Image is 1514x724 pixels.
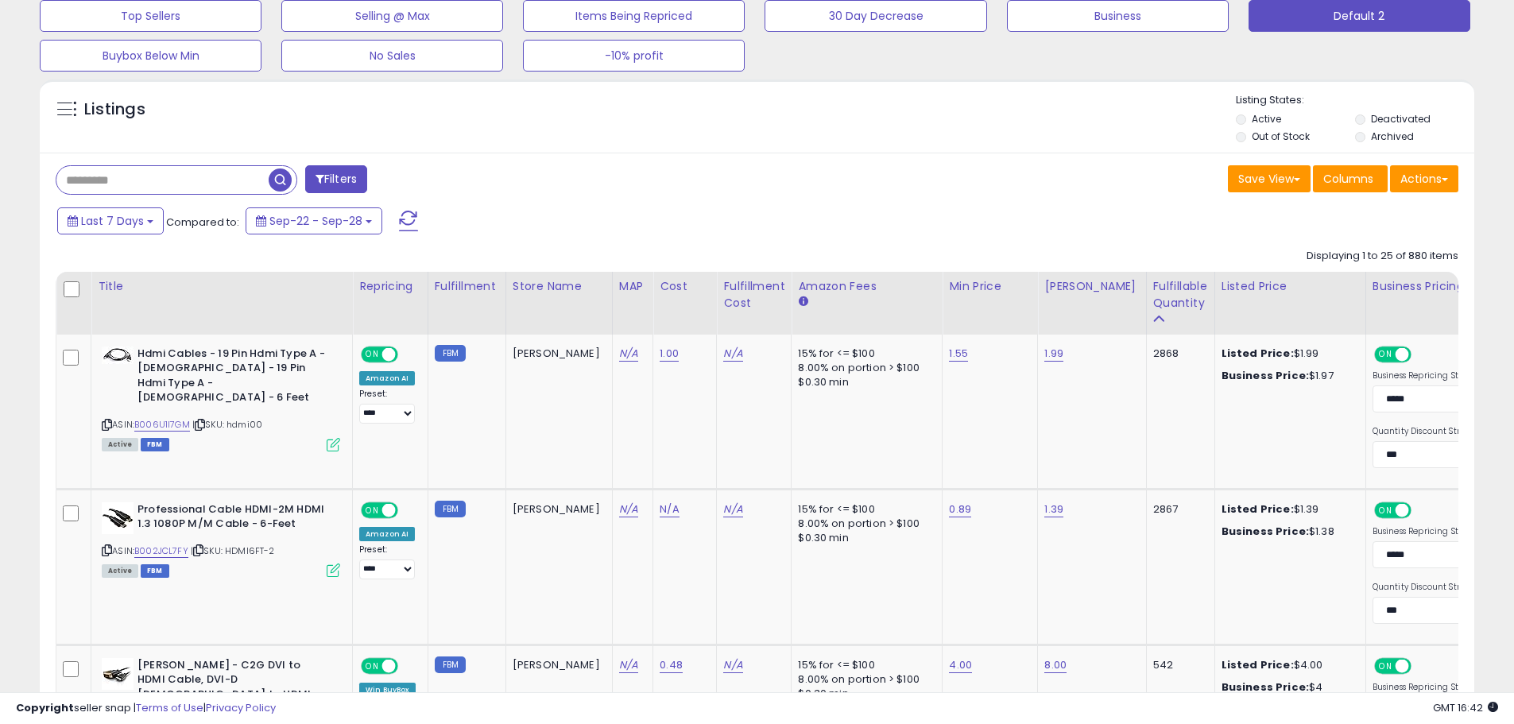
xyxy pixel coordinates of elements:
[57,207,164,234] button: Last 7 Days
[137,347,331,409] b: Hdmi Cables - 19 Pin Hdmi Type A - [DEMOGRAPHIC_DATA] - 19 Pin Hdmi Type A - [DEMOGRAPHIC_DATA] -...
[1153,347,1202,361] div: 2868
[281,40,503,72] button: No Sales
[396,503,421,517] span: OFF
[1222,657,1294,672] b: Listed Price:
[723,278,784,312] div: Fulfillment Cost
[102,658,134,690] img: 31I86NtrD8L._SL40_.jpg
[16,700,74,715] strong: Copyright
[1376,659,1396,672] span: ON
[191,544,275,557] span: | SKU: HDMI6FT-2
[192,418,262,431] span: | SKU: hdmi00
[1373,370,1488,381] label: Business Repricing Strategy:
[1222,502,1353,517] div: $1.39
[102,347,340,450] div: ASIN:
[798,361,930,375] div: 8.00% on portion > $100
[1409,659,1435,672] span: OFF
[134,544,188,558] a: B002JCL7FY
[98,278,346,295] div: Title
[1373,582,1488,593] label: Quantity Discount Strategy:
[1409,503,1435,517] span: OFF
[206,700,276,715] a: Privacy Policy
[1222,278,1359,295] div: Listed Price
[798,278,935,295] div: Amazon Fees
[1371,112,1431,126] label: Deactivated
[798,375,930,389] div: $0.30 min
[84,99,145,121] h5: Listings
[660,346,679,362] a: 1.00
[359,389,416,424] div: Preset:
[1222,346,1294,361] b: Listed Price:
[1153,278,1208,312] div: Fulfillable Quantity
[359,371,415,385] div: Amazon AI
[798,531,930,545] div: $0.30 min
[1390,165,1458,192] button: Actions
[660,657,683,673] a: 0.48
[1222,501,1294,517] b: Listed Price:
[1222,525,1353,539] div: $1.38
[1373,426,1488,437] label: Quantity Discount Strategy:
[1376,503,1396,517] span: ON
[513,502,600,517] div: [PERSON_NAME]
[1044,278,1139,295] div: [PERSON_NAME]
[798,672,930,687] div: 8.00% on portion > $100
[1222,347,1353,361] div: $1.99
[1228,165,1311,192] button: Save View
[1433,700,1498,715] span: 2025-10-6 16:42 GMT
[246,207,382,234] button: Sep-22 - Sep-28
[949,278,1031,295] div: Min Price
[1044,501,1063,517] a: 1.39
[435,656,466,673] small: FBM
[1252,112,1281,126] label: Active
[102,564,138,578] span: All listings currently available for purchase on Amazon
[619,346,638,362] a: N/A
[362,503,382,517] span: ON
[359,527,415,541] div: Amazon AI
[435,278,499,295] div: Fulfillment
[1371,130,1414,143] label: Archived
[513,278,606,295] div: Store Name
[141,438,169,451] span: FBM
[660,278,710,295] div: Cost
[269,213,362,229] span: Sep-22 - Sep-28
[798,658,930,672] div: 15% for <= $100
[435,345,466,362] small: FBM
[798,517,930,531] div: 8.00% on portion > $100
[396,347,421,361] span: OFF
[134,418,190,432] a: B006U1I7GM
[359,278,421,295] div: Repricing
[362,347,382,361] span: ON
[136,700,203,715] a: Terms of Use
[16,701,276,716] div: seller snap | |
[1373,526,1488,537] label: Business Repricing Strategy:
[723,657,742,673] a: N/A
[660,501,679,517] a: N/A
[362,659,382,672] span: ON
[1222,524,1309,539] b: Business Price:
[137,502,331,536] b: Professional Cable HDMI-2M HDMI 1.3 1080P M/M Cable - 6-Feet
[1323,171,1373,187] span: Columns
[396,659,421,672] span: OFF
[723,501,742,517] a: N/A
[102,438,138,451] span: All listings currently available for purchase on Amazon
[523,40,745,72] button: -10% profit
[1044,346,1063,362] a: 1.99
[1222,368,1309,383] b: Business Price:
[1222,658,1353,672] div: $4.00
[723,346,742,362] a: N/A
[949,346,968,362] a: 1.55
[1376,347,1396,361] span: ON
[102,502,340,576] div: ASIN:
[949,657,972,673] a: 4.00
[166,215,239,230] span: Compared to:
[81,213,144,229] span: Last 7 Days
[798,502,930,517] div: 15% for <= $100
[619,501,638,517] a: N/A
[359,544,416,580] div: Preset:
[102,502,134,534] img: 31VwIsRG0uL._SL40_.jpg
[1222,369,1353,383] div: $1.97
[619,657,638,673] a: N/A
[513,347,600,361] div: [PERSON_NAME]
[1236,93,1474,108] p: Listing States:
[141,564,169,578] span: FBM
[1313,165,1388,192] button: Columns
